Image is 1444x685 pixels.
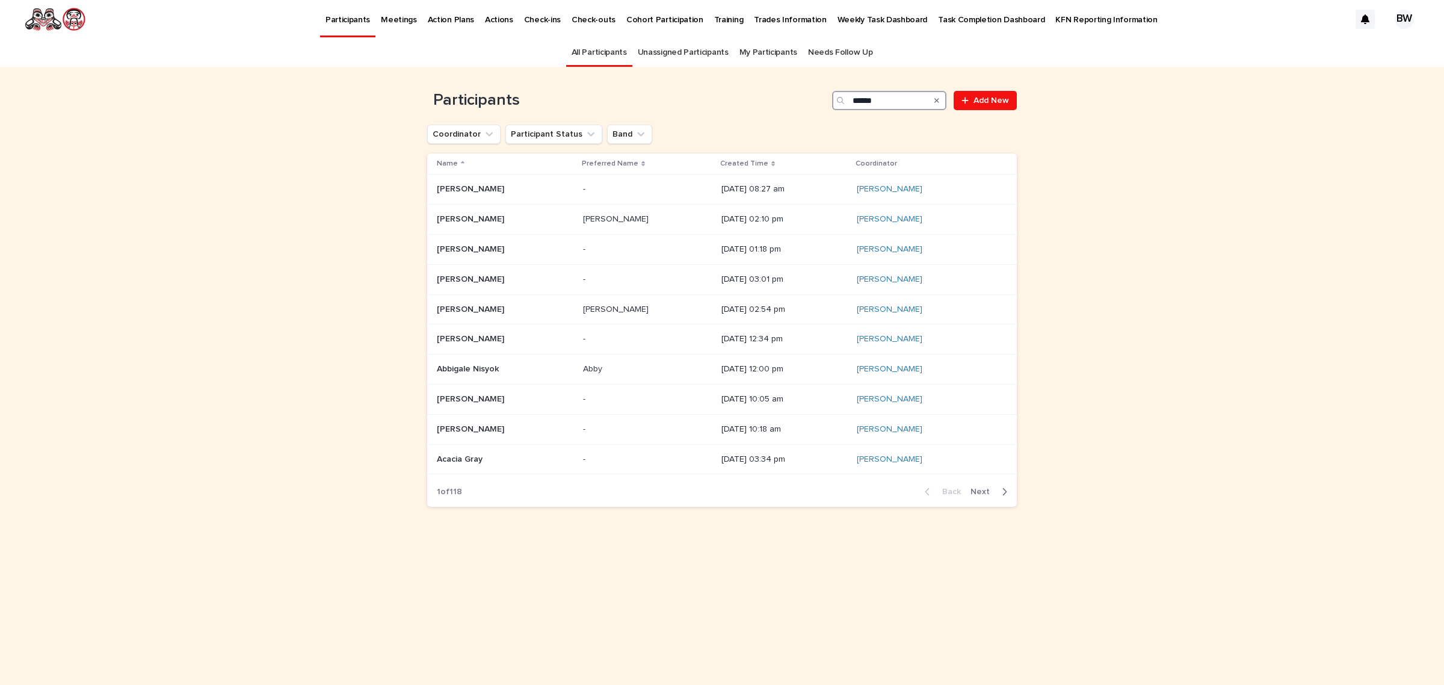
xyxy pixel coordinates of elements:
[857,274,922,285] a: [PERSON_NAME]
[857,184,922,194] a: [PERSON_NAME]
[427,324,1017,355] tr: [PERSON_NAME][PERSON_NAME] -- [DATE] 12:34 pm[PERSON_NAME]
[970,488,997,496] span: Next
[721,334,847,344] p: [DATE] 12:34 pm
[582,157,638,170] p: Preferred Name
[437,392,507,404] p: [PERSON_NAME]
[721,214,847,225] p: [DATE] 02:10 pm
[857,364,922,374] a: [PERSON_NAME]
[935,488,961,496] span: Back
[808,39,872,67] a: Needs Follow Up
[437,302,507,315] p: [PERSON_NAME]
[638,39,729,67] a: Unassigned Participants
[739,39,797,67] a: My Participants
[857,454,922,465] a: [PERSON_NAME]
[583,422,588,435] p: -
[437,182,507,194] p: [PERSON_NAME]
[856,157,897,170] p: Coordinator
[427,264,1017,294] tr: [PERSON_NAME][PERSON_NAME] -- [DATE] 03:01 pm[PERSON_NAME]
[966,486,1017,497] button: Next
[437,157,458,170] p: Name
[857,424,922,435] a: [PERSON_NAME]
[721,454,847,465] p: [DATE] 03:34 pm
[583,272,588,285] p: -
[437,332,507,344] p: [PERSON_NAME]
[857,305,922,315] a: [PERSON_NAME]
[427,355,1017,385] tr: Abbigale NisyokAbbigale Nisyok AbbyAbby [DATE] 12:00 pm[PERSON_NAME]
[857,334,922,344] a: [PERSON_NAME]
[721,274,847,285] p: [DATE] 03:01 pm
[721,394,847,404] p: [DATE] 10:05 am
[832,91,946,110] input: Search
[857,394,922,404] a: [PERSON_NAME]
[427,234,1017,264] tr: [PERSON_NAME][PERSON_NAME] -- [DATE] 01:18 pm[PERSON_NAME]
[1395,10,1414,29] div: BW
[721,364,847,374] p: [DATE] 12:00 pm
[583,362,605,374] p: Abby
[437,242,507,255] p: [PERSON_NAME]
[583,212,651,225] p: [PERSON_NAME]
[607,125,652,144] button: Band
[427,414,1017,444] tr: [PERSON_NAME][PERSON_NAME] -- [DATE] 10:18 am[PERSON_NAME]
[437,452,485,465] p: Acacia Gray
[437,212,507,225] p: [PERSON_NAME]
[505,125,602,144] button: Participant Status
[572,39,627,67] a: All Participants
[583,332,588,344] p: -
[437,272,507,285] p: [PERSON_NAME]
[954,91,1017,110] a: Add New
[427,294,1017,324] tr: [PERSON_NAME][PERSON_NAME] [PERSON_NAME][PERSON_NAME] [DATE] 02:54 pm[PERSON_NAME]
[915,486,966,497] button: Back
[437,422,507,435] p: [PERSON_NAME]
[721,244,847,255] p: [DATE] 01:18 pm
[720,157,768,170] p: Created Time
[857,214,922,225] a: [PERSON_NAME]
[721,305,847,315] p: [DATE] 02:54 pm
[857,244,922,255] a: [PERSON_NAME]
[24,7,86,31] img: rNyI97lYS1uoOg9yXW8k
[427,444,1017,474] tr: Acacia GrayAcacia Gray -- [DATE] 03:34 pm[PERSON_NAME]
[427,384,1017,414] tr: [PERSON_NAME][PERSON_NAME] -- [DATE] 10:05 am[PERSON_NAME]
[721,424,847,435] p: [DATE] 10:18 am
[583,452,588,465] p: -
[437,362,501,374] p: Abbigale Nisyok
[583,182,588,194] p: -
[427,175,1017,205] tr: [PERSON_NAME][PERSON_NAME] -- [DATE] 08:27 am[PERSON_NAME]
[721,184,847,194] p: [DATE] 08:27 am
[583,392,588,404] p: -
[427,91,827,110] h1: Participants
[973,96,1009,105] span: Add New
[427,205,1017,235] tr: [PERSON_NAME][PERSON_NAME] [PERSON_NAME][PERSON_NAME] [DATE] 02:10 pm[PERSON_NAME]
[583,242,588,255] p: -
[427,477,472,507] p: 1 of 118
[427,125,501,144] button: Coordinator
[583,302,651,315] p: [PERSON_NAME]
